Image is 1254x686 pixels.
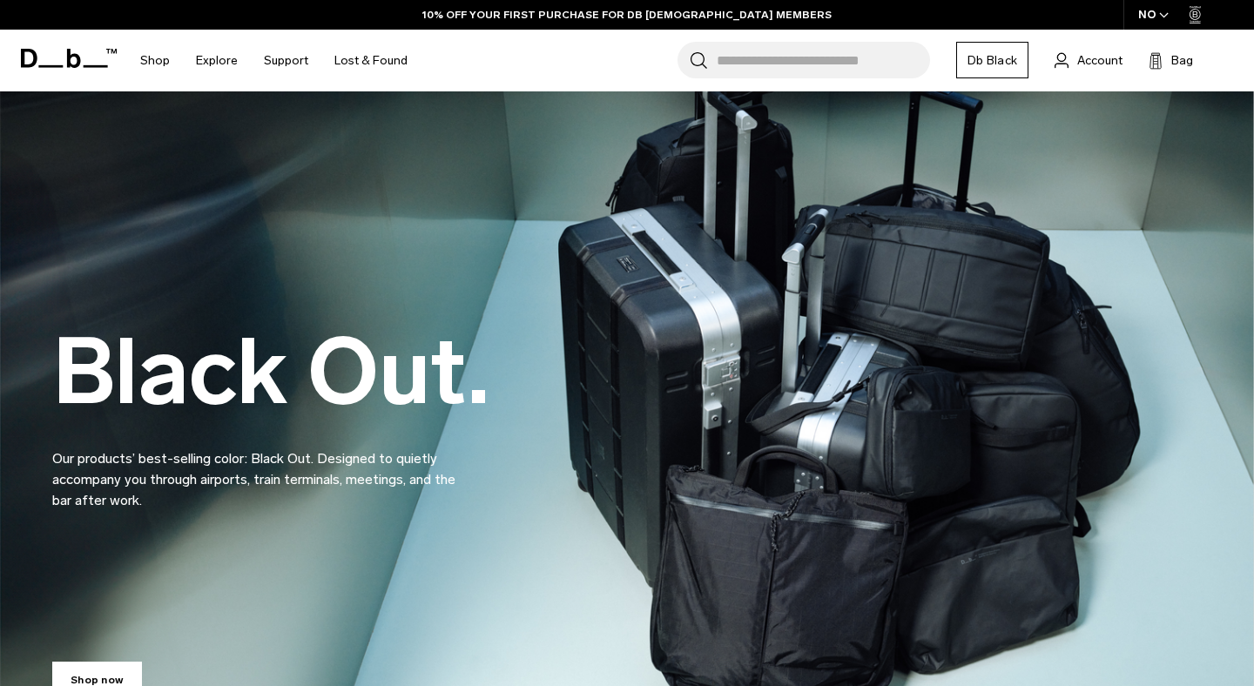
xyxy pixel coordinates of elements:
[1055,50,1123,71] a: Account
[127,30,421,91] nav: Main Navigation
[956,42,1028,78] a: Db Black
[1077,51,1123,70] span: Account
[196,30,238,91] a: Explore
[422,7,832,23] a: 10% OFF YOUR FIRST PURCHASE FOR DB [DEMOGRAPHIC_DATA] MEMBERS
[264,30,308,91] a: Support
[140,30,170,91] a: Shop
[1171,51,1193,70] span: Bag
[334,30,408,91] a: Lost & Found
[1149,50,1193,71] button: Bag
[52,326,489,418] h2: Black Out.
[52,427,470,511] p: Our products’ best-selling color: Black Out. Designed to quietly accompany you through airports, ...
